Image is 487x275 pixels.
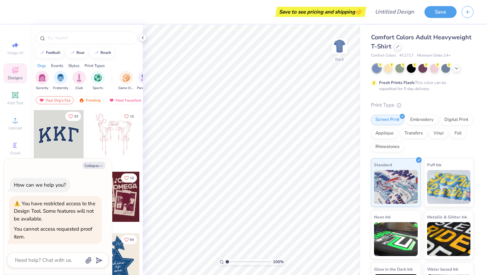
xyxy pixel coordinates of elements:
[374,161,392,168] span: Standard
[53,86,68,91] span: Fraternity
[14,226,92,240] div: You cannot access requested proof item.
[371,53,396,59] span: Comfort Colors
[51,63,63,69] div: Events
[72,71,86,91] div: filter for Club
[122,74,130,82] img: Game Day Image
[379,80,462,92] div: This color can be expedited for 5 day delivery.
[39,51,45,55] img: trend_line.gif
[374,213,391,220] span: Neon Ink
[14,182,66,188] div: How can we help you?
[450,128,466,139] div: Foil
[427,161,441,168] span: Puff Ink
[427,266,458,273] span: Water based Ink
[38,74,46,82] img: Sorority Image
[109,98,114,103] img: most_fav.gif
[94,74,102,82] img: Sports Image
[91,71,105,91] div: filter for Sports
[424,6,457,18] button: Save
[36,48,64,58] button: football
[130,176,134,180] span: 10
[121,173,137,183] button: Like
[429,128,448,139] div: Vinyl
[8,125,22,131] span: Upload
[47,35,133,41] input: Try "Alpha"
[39,98,44,103] img: most_fav.gif
[118,71,134,91] div: filter for Game Day
[70,51,75,55] img: trend_line.gif
[121,235,137,244] button: Like
[130,238,134,241] span: 84
[76,96,104,104] div: Trending
[106,96,144,104] div: Most Favorited
[85,63,105,69] div: Print Types
[137,71,153,91] button: filter button
[335,56,344,62] div: Back
[57,74,64,82] img: Fraternity Image
[371,101,473,109] div: Print Type
[440,115,473,125] div: Digital Print
[137,86,153,91] span: Parent's Weekend
[72,71,86,91] button: filter button
[273,259,284,265] span: 100 %
[130,115,134,118] span: 15
[374,170,418,204] img: Standard
[371,33,471,50] span: Comfort Colors Adult Heavyweight T-Shirt
[7,100,23,106] span: Add Text
[371,142,404,152] div: Rhinestones
[371,128,398,139] div: Applique
[90,48,114,58] button: beach
[374,222,418,256] img: Neon Ink
[10,150,21,156] span: Greek
[66,48,88,58] button: bear
[374,266,413,273] span: Glow in the Dark Ink
[36,96,74,104] div: Your Org's Fav
[75,74,83,82] img: Club Image
[74,115,78,118] span: 33
[371,115,404,125] div: Screen Print
[277,7,365,17] div: Save to see pricing and shipping
[75,86,83,91] span: Club
[100,51,111,55] div: beach
[93,86,103,91] span: Sports
[427,222,471,256] img: Metallic & Glitter Ink
[427,213,467,220] span: Metallic & Glitter Ink
[65,112,81,121] button: Like
[8,75,23,81] span: Designs
[137,71,153,91] div: filter for Parent's Weekend
[68,63,79,69] div: Styles
[53,71,68,91] div: filter for Fraternity
[35,71,49,91] div: filter for Sorority
[118,71,134,91] button: filter button
[118,86,134,91] span: Game Day
[141,74,149,82] img: Parent's Weekend Image
[37,63,46,69] div: Orgs
[14,200,95,222] div: You have restricted access to the Design Tool. Some features will not be available.
[79,98,84,103] img: trending.gif
[417,53,451,59] span: Minimum Order: 24 +
[121,112,137,121] button: Like
[427,170,471,204] img: Puff Ink
[94,51,99,55] img: trend_line.gif
[91,71,105,91] button: filter button
[370,5,419,19] input: Untitled Design
[400,128,427,139] div: Transfers
[76,51,85,55] div: bear
[406,115,438,125] div: Embroidery
[355,7,363,16] span: 👉
[35,71,49,91] button: filter button
[46,51,61,55] div: football
[36,86,48,91] span: Sorority
[333,39,346,53] img: Back
[83,162,105,169] button: Collapse
[379,80,415,85] strong: Fresh Prints Flash:
[53,71,68,91] button: filter button
[7,50,23,56] span: Image AI
[399,53,414,59] span: # C1717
